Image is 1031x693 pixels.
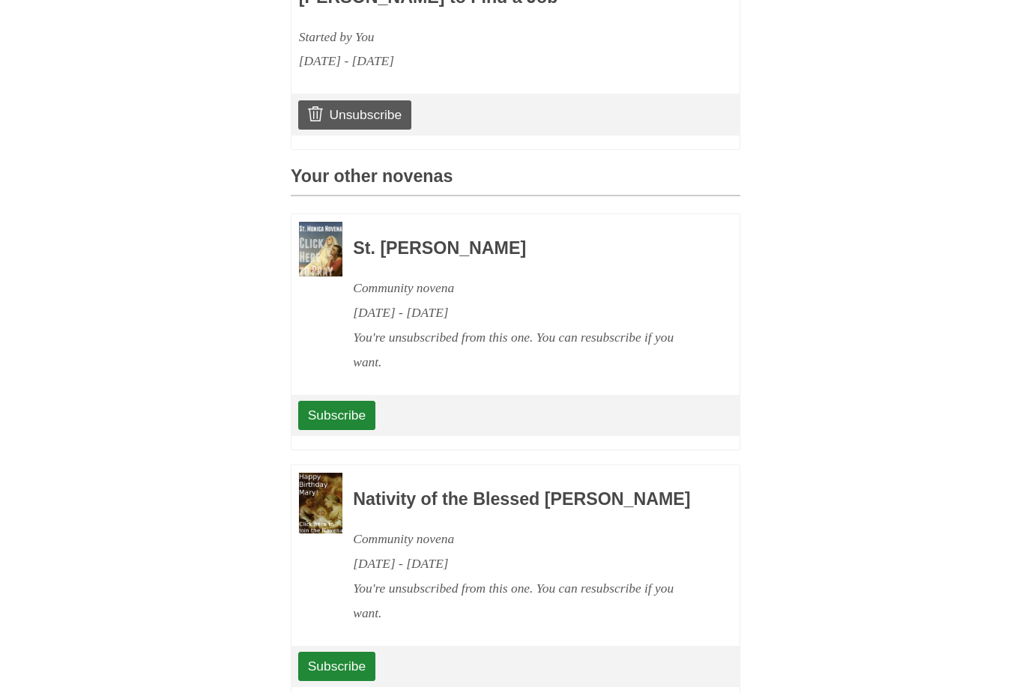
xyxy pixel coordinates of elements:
[353,300,699,325] div: [DATE] - [DATE]
[299,49,645,73] div: [DATE] - [DATE]
[353,527,699,551] div: Community novena
[298,401,375,429] a: Subscribe
[353,276,699,300] div: Community novena
[353,576,699,626] div: You're unsubscribed from this one. You can resubscribe if you want.
[299,25,645,49] div: Started by You
[299,222,342,276] img: Novena image
[353,325,699,375] div: You're unsubscribed from this one. You can resubscribe if you want.
[353,490,699,509] h3: Nativity of the Blessed [PERSON_NAME]
[299,473,342,534] img: Novena image
[353,551,699,576] div: [DATE] - [DATE]
[353,239,699,258] h3: St. [PERSON_NAME]
[291,167,740,196] h3: Your other novenas
[298,100,411,129] a: Unsubscribe
[298,652,375,680] a: Subscribe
